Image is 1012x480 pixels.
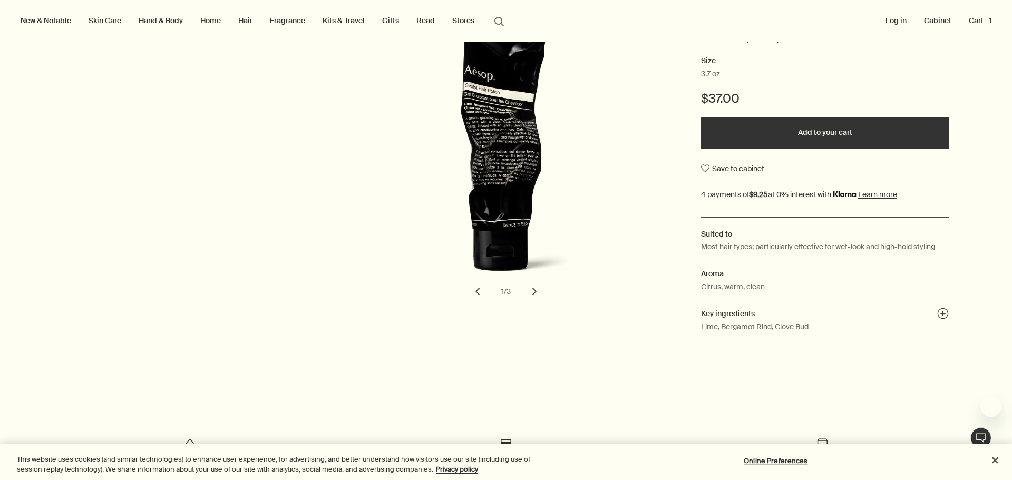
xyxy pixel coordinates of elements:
[937,308,949,322] button: Key ingredients
[701,90,739,107] span: $37.00
[436,465,478,474] a: More information about your privacy, opens in a new tab
[466,280,489,303] button: previous slide
[701,55,949,67] h2: Size
[967,14,994,27] button: Cart1
[816,437,829,450] img: Return icon
[701,159,764,178] button: Save to cabinet
[236,14,255,27] a: Hair
[137,14,185,27] a: Hand & Body
[17,454,557,475] div: This website uses cookies (and similar technologies) to enhance user experience, for advertising,...
[500,437,512,450] img: Card Icon
[701,321,809,332] p: Lime, Bergamot Rind, Clove Bud
[701,309,755,318] span: Key ingredients
[980,396,1001,417] iframe: Close message from Aesop
[395,15,627,290] img: Sculpt Hair Polish in black tube
[18,14,73,27] button: New & Notable
[701,117,949,149] button: Add to your cart - $37.00
[414,14,437,27] a: Read
[523,280,546,303] button: next slide
[922,14,953,27] a: Cabinet
[183,437,196,450] img: Icon of a droplet
[701,69,720,80] span: 3.7 oz
[883,14,909,27] button: Log in
[701,228,949,240] h2: Suited to
[268,14,307,27] a: Fragrance
[86,14,123,27] a: Skin Care
[701,268,949,279] h2: Aroma
[320,14,367,27] a: Kits & Travel
[701,241,935,252] p: Most hair types; particularly effective for wet-look and high-hold styling
[380,14,401,27] a: Gifts
[198,14,223,27] a: Home
[829,396,1001,469] div: Aesop says "Our consultants are available now to offer personalised product advice.". Open messag...
[337,15,675,303] div: Sculpt Hair Polish
[701,281,765,292] p: Citrus, warm, clean
[984,449,1007,472] button: Close
[743,450,809,472] button: Online Preferences, Opens the preference center dialog
[490,11,509,31] button: Open search
[450,14,476,27] button: Stores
